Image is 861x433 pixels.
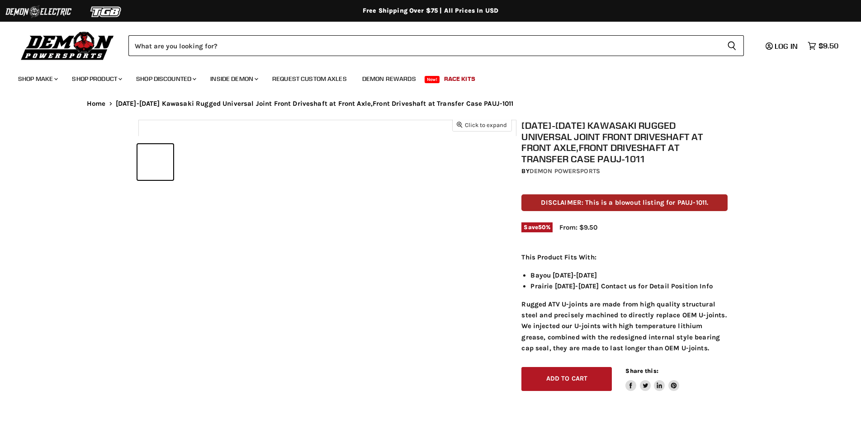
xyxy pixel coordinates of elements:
span: Add to cart [546,375,588,382]
span: 50 [538,224,546,231]
span: Click to expand [457,122,507,128]
button: Click to expand [453,119,511,131]
a: Log in [762,42,803,50]
a: Home [87,100,106,108]
button: Search [720,35,744,56]
span: Save % [521,222,553,232]
span: Share this: [625,367,658,374]
p: DISCLAIMER: This is a blowout listing for PAUJ-1011. [521,194,728,211]
a: Demon Powersports [530,167,600,175]
aside: Share this: [625,367,679,391]
a: Shop Discounted [129,70,202,88]
button: Add to cart [521,367,612,391]
a: Demon Rewards [355,70,423,88]
div: Free Shipping Over $75 | All Prices In USD [69,7,792,15]
img: TGB Logo 2 [72,3,140,20]
p: This Product Fits With: [521,252,728,263]
a: Inside Demon [203,70,264,88]
img: Demon Powersports [18,29,117,61]
nav: Breadcrumbs [69,100,792,108]
span: $9.50 [818,42,838,50]
li: Bayou [DATE]-[DATE] [530,270,728,281]
form: Product [128,35,744,56]
span: From: $9.50 [559,223,597,231]
input: Search [128,35,720,56]
ul: Main menu [11,66,836,88]
button: 1993-2002 Kawasaki Rugged Universal Joint Front Driveshaft at Front Axle,Front Driveshaft at Tran... [137,144,173,180]
span: [DATE]-[DATE] Kawasaki Rugged Universal Joint Front Driveshaft at Front Axle,Front Driveshaft at ... [116,100,514,108]
a: Race Kits [437,70,482,88]
a: Shop Product [65,70,128,88]
img: Demon Electric Logo 2 [5,3,72,20]
a: Request Custom Axles [265,70,354,88]
div: Rugged ATV U-joints are made from high quality structural steel and precisely machined to directl... [521,252,728,353]
a: Shop Make [11,70,63,88]
li: Prairie [DATE]-[DATE] Contact us for Detail Position Info [530,281,728,292]
a: $9.50 [803,39,843,52]
div: by [521,166,728,176]
h1: [DATE]-[DATE] Kawasaki Rugged Universal Joint Front Driveshaft at Front Axle,Front Driveshaft at ... [521,120,728,165]
span: Log in [775,42,798,51]
span: New! [425,76,440,83]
